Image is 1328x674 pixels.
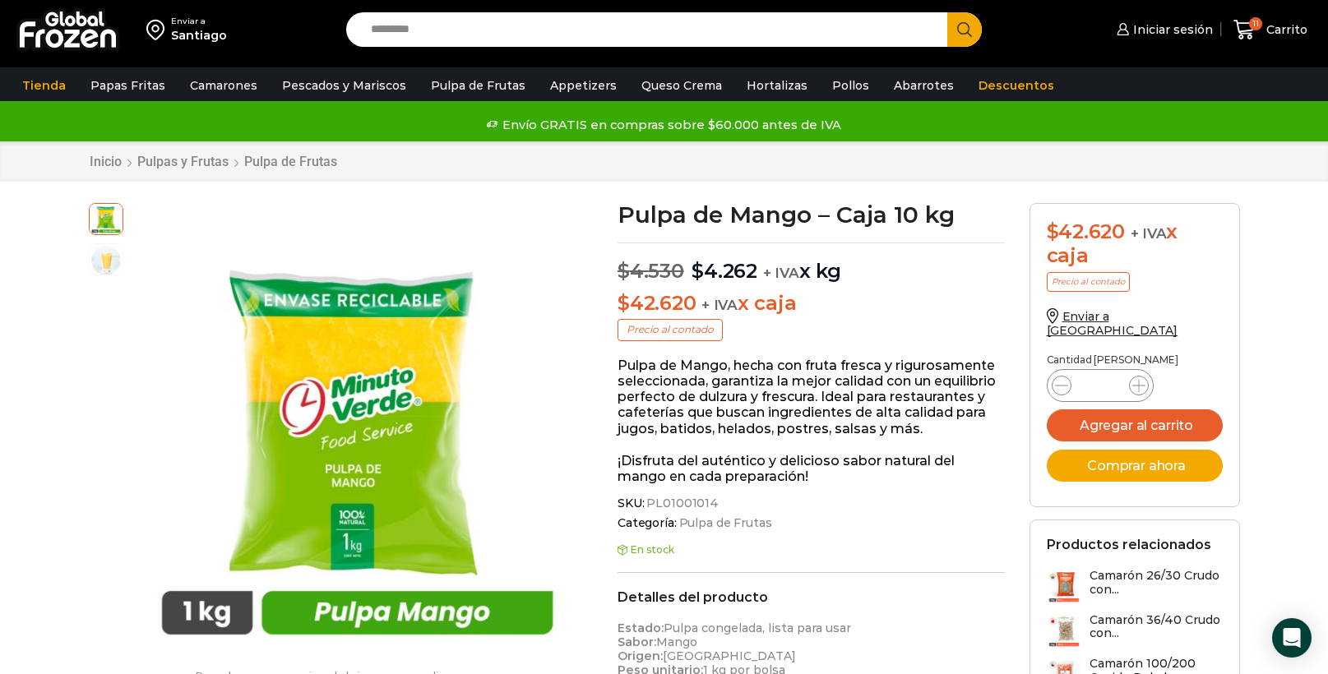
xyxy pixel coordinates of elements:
a: Abarrotes [886,70,962,101]
span: $ [692,259,704,283]
bdi: 4.262 [692,259,757,283]
strong: Sabor: [618,635,656,649]
h2: Detalles del producto [618,589,1005,605]
a: Pollos [824,70,877,101]
button: Comprar ahora [1047,450,1223,482]
a: Enviar a [GEOGRAPHIC_DATA] [1047,309,1178,338]
a: 11 Carrito [1229,11,1312,49]
a: Pulpa de Frutas [243,154,338,169]
div: Santiago [171,27,227,44]
a: Iniciar sesión [1113,13,1213,46]
span: $ [618,259,630,283]
a: Tienda [14,70,74,101]
p: x caja [618,292,1005,316]
span: $ [618,291,630,315]
span: Carrito [1262,21,1307,38]
p: Precio al contado [618,319,723,340]
a: Camarón 36/40 Crudo con... [1047,613,1223,649]
span: pulpa-mango [90,201,123,234]
span: jugo-mango [90,244,123,277]
p: En stock [618,544,1005,556]
span: SKU: [618,496,1005,510]
h3: Camarón 36/40 Crudo con... [1090,613,1223,641]
span: + IVA [763,265,799,281]
img: address-field-icon.svg [146,16,171,44]
a: Hortalizas [738,70,816,101]
a: Camarón 26/30 Crudo con... [1047,569,1223,604]
span: Iniciar sesión [1129,21,1213,38]
nav: Breadcrumb [89,154,338,169]
h2: Productos relacionados [1047,537,1211,552]
span: PL01001014 [644,496,719,510]
h3: Camarón 26/30 Crudo con... [1090,569,1223,597]
p: Pulpa de Mango, hecha con fruta fresca y rigurosamente seleccionada, garantiza la mejor calidad c... [618,358,1005,436]
a: Inicio [89,154,123,169]
bdi: 4.530 [618,259,684,283]
span: $ [1047,219,1059,243]
a: Camarones [182,70,266,101]
p: ¡Disfruta del auténtico y delicioso sabor natural del mango en cada preparación! [618,453,1005,484]
button: Agregar al carrito [1047,409,1223,441]
h1: Pulpa de Mango – Caja 10 kg [618,203,1005,226]
span: + IVA [701,297,738,313]
a: Pulpa de Frutas [677,516,772,530]
bdi: 42.620 [1047,219,1125,243]
a: Pulpas y Frutas [137,154,229,169]
a: Pulpa de Frutas [423,70,534,101]
div: Enviar a [171,16,227,27]
p: Cantidad [PERSON_NAME] [1047,354,1223,366]
p: x kg [618,242,1005,284]
span: + IVA [1131,225,1167,242]
button: Search button [947,12,982,47]
span: Categoría: [618,516,1005,530]
span: 11 [1249,17,1262,30]
p: Precio al contado [1047,272,1130,292]
a: Appetizers [542,70,625,101]
a: Descuentos [970,70,1062,101]
input: Product quantity [1085,374,1116,397]
strong: Origen: [618,649,663,663]
div: x caja [1047,220,1223,268]
strong: Estado: [618,621,664,635]
a: Pescados y Mariscos [274,70,414,101]
div: Open Intercom Messenger [1272,618,1312,658]
a: Papas Fritas [82,70,174,101]
bdi: 42.620 [618,291,696,315]
a: Queso Crema [633,70,730,101]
